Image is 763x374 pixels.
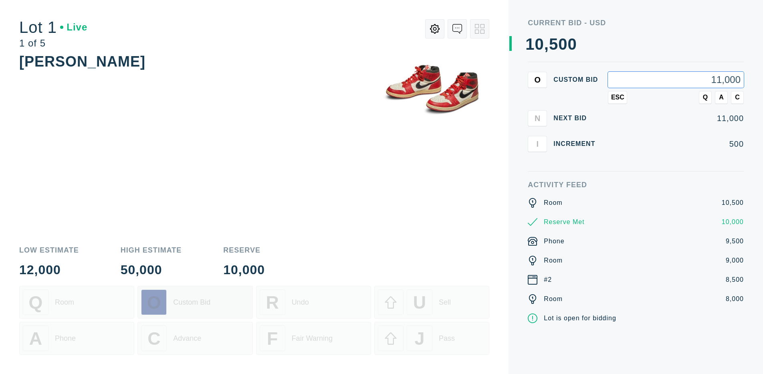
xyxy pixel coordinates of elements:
button: ESC [608,91,627,104]
div: 5 [549,36,558,52]
button: C [731,91,744,104]
button: I [528,136,547,152]
button: N [528,110,547,126]
div: Room [544,294,563,304]
div: Custom Bid [173,298,210,307]
span: A [29,328,42,349]
div: 1 of 5 [19,38,87,48]
span: Q [703,94,708,101]
div: Reserve [223,247,265,254]
span: Q [29,292,43,313]
div: 10,500 [722,198,744,208]
div: Sell [439,298,451,307]
span: A [719,94,724,101]
button: CAdvance [137,322,252,355]
div: Current Bid - USD [528,19,744,26]
div: Live [60,22,87,32]
div: 10,000 [722,217,744,227]
div: 1 [525,36,535,52]
span: O [535,75,541,84]
span: I [537,139,539,148]
button: Q [699,91,712,104]
div: Lot 1 [19,19,87,35]
div: High Estimate [121,247,182,254]
button: A [715,91,728,104]
div: Increment [553,141,602,147]
div: Room [544,198,563,208]
div: Room [544,256,563,265]
div: 8,000 [726,294,744,304]
button: O [528,72,547,88]
div: Undo [292,298,309,307]
div: Next Bid [553,115,602,121]
div: 0 [567,36,577,52]
div: Lot is open for bidding [544,313,616,323]
div: [PERSON_NAME] [19,53,145,70]
span: O [147,292,161,313]
span: ESC [611,94,624,101]
button: JPass [374,322,489,355]
div: Phone [55,334,76,343]
div: 11,000 [608,114,744,122]
div: , [544,36,549,196]
span: U [413,292,426,313]
span: R [266,292,279,313]
div: 0 [535,36,544,52]
div: Phone [544,237,564,246]
span: F [267,328,278,349]
button: OCustom Bid [137,286,252,319]
div: Room [55,298,74,307]
div: Advance [173,334,201,343]
button: QRoom [19,286,134,319]
button: APhone [19,322,134,355]
div: Reserve Met [544,217,585,227]
span: C [147,328,160,349]
div: 50,000 [121,263,182,276]
div: Low Estimate [19,247,79,254]
div: 8,500 [726,275,744,285]
div: Activity Feed [528,181,744,188]
div: 0 [558,36,567,52]
span: J [414,328,424,349]
div: Fair Warning [292,334,333,343]
span: N [535,113,540,123]
div: 10,000 [223,263,265,276]
div: 500 [608,140,744,148]
div: Custom bid [553,77,602,83]
div: 9,500 [726,237,744,246]
div: #2 [544,275,552,285]
div: 12,000 [19,263,79,276]
span: C [735,94,740,101]
button: RUndo [256,286,371,319]
button: FFair Warning [256,322,371,355]
button: USell [374,286,489,319]
div: 9,000 [726,256,744,265]
div: Pass [439,334,455,343]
